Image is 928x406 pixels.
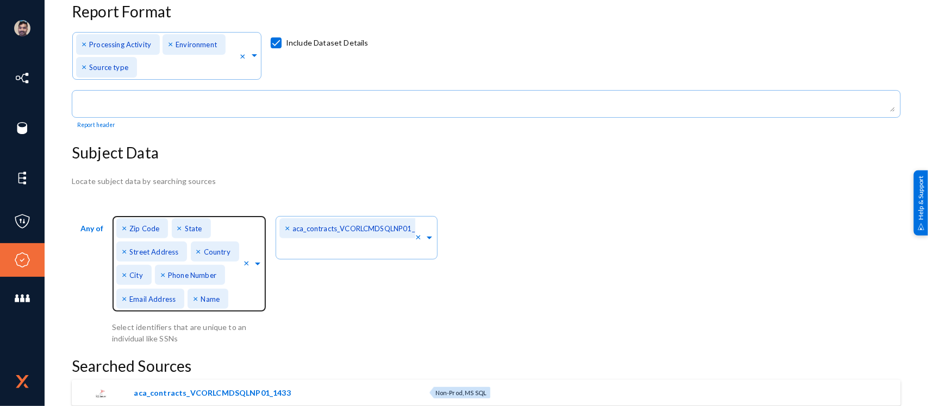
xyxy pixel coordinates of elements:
[78,122,116,129] mat-hint: Report header
[38,253,96,266] a: Subject Search
[38,78,68,91] a: Datasets
[72,3,901,21] h3: Report Format
[89,63,128,72] span: Source type
[122,293,129,303] span: ×
[14,290,30,307] img: icon-members.svg
[112,321,275,344] div: Select identifiers that are unique to an individual like SSNs
[72,144,901,162] h3: Subject Data
[38,221,76,234] a: Attributes
[129,248,178,256] span: Street Address
[72,175,901,187] div: Locate subject data by searching sources
[72,357,901,376] h3: Searched Sources
[38,135,63,147] a: Events
[193,293,201,303] span: ×
[14,120,30,136] img: icon-sources.svg
[918,223,925,230] img: help_support.svg
[38,122,66,134] a: Sensors
[72,219,112,247] button: Any of
[38,208,66,221] a: Policies
[168,39,176,49] span: ×
[415,232,425,243] span: Clear all
[185,224,202,233] span: State
[292,224,432,233] span: aca_contracts_VCORLCMDSQLNP01_1433
[38,22,55,34] a: tandl
[129,295,176,303] span: Email Address
[129,224,159,233] span: Zip Code
[122,269,129,280] span: ×
[134,387,423,398] span: aca_contracts_VCORLCMDSQLNP01_1433
[196,246,204,256] span: ×
[38,65,73,78] a: Directory
[38,286,109,310] a: Data Discovery Users
[82,39,89,49] span: ×
[95,388,107,399] img: sqlserver.png
[286,35,369,51] span: Include Dataset Details
[177,223,185,233] span: ×
[14,213,30,230] img: icon-policies.svg
[38,35,67,47] a: Log out
[914,170,928,236] div: Help & Support
[82,61,89,72] span: ×
[240,51,250,62] span: Clear all
[80,219,103,238] p: Any of
[14,20,30,36] img: ACg8ocK1ZkZ6gbMmCU1AeqPIsBvrTWeY1xNXvgxNjkUXxjcqAiPEIvU=s96-c
[435,389,487,396] span: Non-Prod, MS SQL
[204,248,231,256] span: Country
[89,40,151,49] span: Processing Activity
[122,246,129,256] span: ×
[201,295,220,303] span: Name
[160,269,168,280] span: ×
[14,170,30,186] img: icon-elements.svg
[244,258,253,269] span: Clear all
[38,9,83,22] li: Frinad Jelbin
[129,271,143,280] span: City
[285,223,292,233] span: ×
[168,271,216,280] span: Phone Number
[14,70,30,86] img: icon-inventory.svg
[122,223,129,233] span: ×
[38,165,75,177] a: Classifiers
[38,178,91,191] a: Subject Traces
[14,252,30,268] img: icon-compliance.svg
[176,40,217,49] span: Environment
[38,109,67,121] a: Sources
